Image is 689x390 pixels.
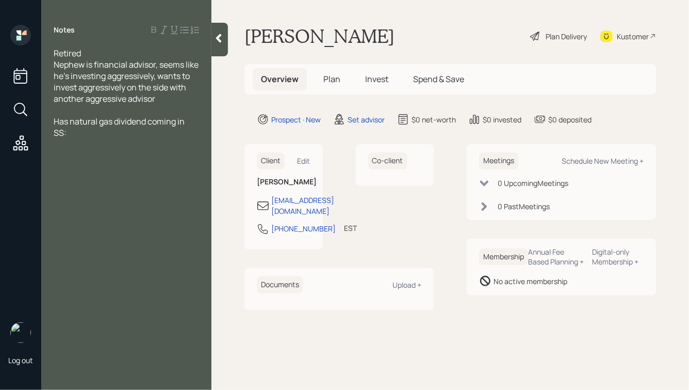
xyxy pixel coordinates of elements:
h6: Co-client [368,152,407,169]
div: Digital-only Membership + [593,247,644,267]
span: Spend & Save [413,73,464,85]
div: Edit [298,156,310,166]
div: Plan Delivery [546,31,587,42]
div: $0 deposited [548,114,592,125]
div: Upload + [392,280,421,290]
div: [EMAIL_ADDRESS][DOMAIN_NAME] [271,195,334,216]
h6: Membership [479,248,528,266]
div: Kustomer [617,31,649,42]
span: Overview [261,73,299,85]
span: Invest [365,73,388,85]
h1: [PERSON_NAME] [244,25,395,48]
img: hunter_neumayer.jpg [10,322,31,343]
label: Notes [54,25,75,35]
div: Schedule New Meeting + [562,156,644,166]
span: SS: [54,127,67,138]
span: Has natural gas dividend coming in [54,116,185,127]
div: 0 Upcoming Meeting s [498,178,568,189]
div: [PHONE_NUMBER] [271,223,336,234]
div: EST [344,223,357,233]
div: Prospect · New [271,114,321,125]
span: Retired [54,48,81,59]
div: Annual Fee Based Planning + [528,247,584,267]
div: No active membership [494,276,567,287]
div: $0 net-worth [412,114,456,125]
div: Set advisor [348,114,385,125]
div: $0 invested [483,114,521,125]
span: Plan [323,73,340,85]
span: Nephew is financial advisor, seems like he's investing aggressively, wants to invest aggressively... [54,59,200,104]
h6: Meetings [479,152,518,169]
div: Log out [8,355,33,365]
div: 0 Past Meeting s [498,201,550,212]
h6: [PERSON_NAME] [257,178,310,186]
h6: Client [257,152,285,169]
h6: Documents [257,276,303,293]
